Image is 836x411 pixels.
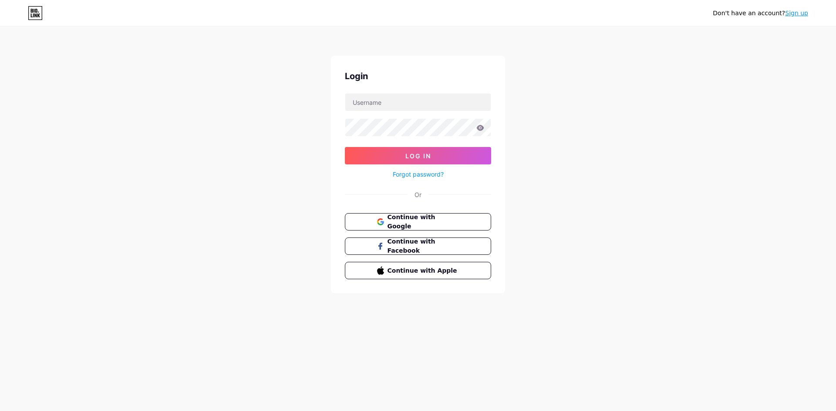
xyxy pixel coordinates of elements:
a: Sign up [785,10,808,17]
span: Continue with Google [388,213,459,231]
button: Continue with Google [345,213,491,231]
span: Continue with Facebook [388,237,459,255]
span: Continue with Apple [388,266,459,275]
button: Continue with Facebook [345,237,491,255]
input: Username [345,94,491,111]
a: Forgot password? [393,170,444,179]
div: Or [415,190,421,199]
div: Don't have an account? [713,9,808,18]
button: Continue with Apple [345,262,491,279]
div: Login [345,70,491,83]
button: Log In [345,147,491,164]
span: Log In [405,152,431,160]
